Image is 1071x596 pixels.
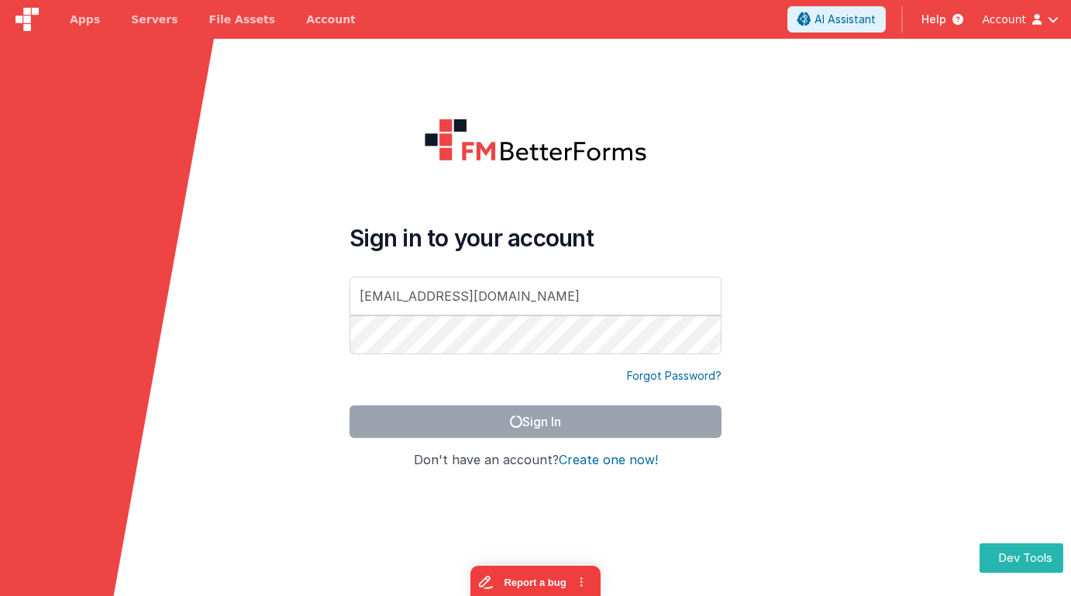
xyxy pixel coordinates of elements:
button: Create one now! [559,450,658,469]
button: AI Assistant [787,6,886,33]
span: File Assets [209,12,276,27]
span: Apps [70,12,100,27]
h4: Sign in to your account [350,224,721,252]
a: Forgot Password? [627,368,721,384]
h4: Don't have an account? [350,450,721,469]
input: Email Address [350,277,721,315]
span: Servers [131,12,177,27]
span: AI Assistant [814,12,876,27]
button: Dev Tools [980,543,1063,574]
button: Sign In [350,405,721,438]
button: Account [982,12,1059,27]
span: Help [921,12,946,27]
span: Account [982,12,1026,27]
